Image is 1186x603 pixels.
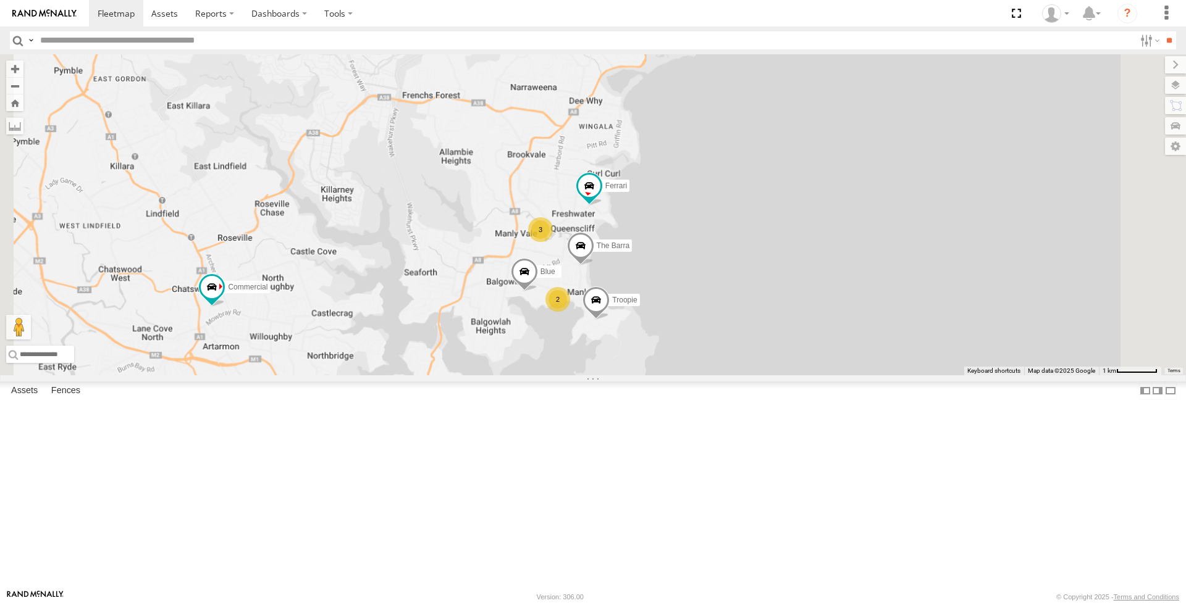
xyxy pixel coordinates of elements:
a: Terms and Conditions [1114,593,1179,601]
div: © Copyright 2025 - [1056,593,1179,601]
div: 2 [545,287,570,312]
div: myBins Admin [1038,4,1074,23]
label: Search Query [26,31,36,49]
label: Dock Summary Table to the Left [1139,381,1151,399]
i: ? [1117,4,1137,23]
button: Keyboard shortcuts [967,367,1020,375]
div: 3 [528,217,553,242]
button: Drag Pegman onto the map to open Street View [6,315,31,339]
button: Zoom out [6,77,23,94]
span: Troopie [612,296,637,304]
span: Map data ©2025 Google [1028,367,1095,374]
img: rand-logo.svg [12,9,77,18]
a: Terms (opens in new tab) [1167,368,1180,373]
span: The Barra [597,241,629,250]
button: Zoom Home [6,94,23,111]
button: Map scale: 1 km per 63 pixels [1099,367,1161,375]
span: Blue [540,268,555,277]
label: Map Settings [1165,138,1186,155]
span: Ferrari [605,181,627,190]
label: Hide Summary Table [1164,381,1177,399]
a: Visit our Website [7,591,64,603]
label: Measure [6,117,23,135]
button: Zoom in [6,60,23,77]
label: Fences [45,382,86,399]
span: Commercial [228,283,267,291]
label: Assets [5,382,44,399]
label: Search Filter Options [1135,31,1162,49]
span: 1 km [1103,367,1116,374]
label: Dock Summary Table to the Right [1151,381,1164,399]
div: Version: 306.00 [537,593,584,601]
